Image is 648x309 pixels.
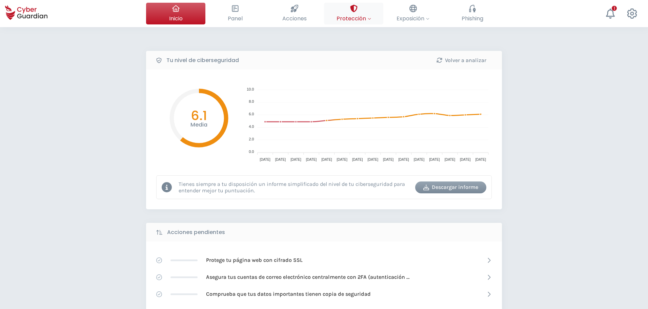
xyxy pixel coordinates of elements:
tspan: [DATE] [337,158,348,161]
tspan: 8.0 [249,99,254,103]
tspan: [DATE] [475,158,486,161]
button: Acciones [265,3,324,24]
tspan: 6.0 [249,112,254,116]
tspan: [DATE] [306,158,317,161]
tspan: 2.0 [249,137,254,141]
div: 1 [612,6,617,11]
span: Panel [228,14,243,23]
p: Protege tu página web con cifrado SSL [206,256,303,264]
tspan: 0.0 [249,150,254,154]
button: Descargar informe [415,181,486,193]
tspan: [DATE] [383,158,394,161]
span: Phishing [462,14,483,23]
p: Comprueba que tus datos importantes tienen copia de seguridad [206,290,371,298]
span: Protección [337,14,371,23]
p: Asegura tus cuentas de correo electrónico centralmente con 2FA (autenticación [PERSON_NAME] factor) [206,273,409,281]
tspan: [DATE] [275,158,286,161]
tspan: 4.0 [249,124,254,129]
tspan: [DATE] [260,158,270,161]
button: Panel [205,3,265,24]
p: Tienes siempre a tu disposición un informe simplificado del nivel de tu ciberseguridad para enten... [179,181,410,194]
b: Tu nivel de ciberseguridad [166,56,239,64]
span: Exposición [397,14,429,23]
button: Inicio [146,3,205,24]
button: Volver a analizar [426,54,497,66]
div: Volver a analizar [431,56,492,64]
b: Acciones pendientes [167,228,225,236]
tspan: [DATE] [352,158,363,161]
tspan: [DATE] [398,158,409,161]
span: Inicio [169,14,183,23]
tspan: [DATE] [445,158,455,161]
tspan: [DATE] [460,158,471,161]
tspan: 10.0 [247,87,254,91]
button: Exposición [383,3,443,24]
button: Protección [324,3,383,24]
div: Descargar informe [420,183,481,191]
tspan: [DATE] [429,158,440,161]
tspan: [DATE] [414,158,425,161]
tspan: [DATE] [321,158,332,161]
tspan: [DATE] [290,158,301,161]
tspan: [DATE] [367,158,378,161]
button: Phishing [443,3,502,24]
span: Acciones [282,14,307,23]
